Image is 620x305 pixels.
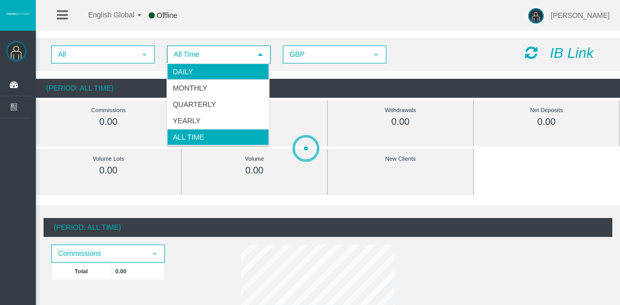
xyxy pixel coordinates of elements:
[167,96,269,113] li: Quarterly
[151,250,159,258] span: select
[5,12,31,16] img: logo.svg
[550,45,594,61] i: IB Link
[52,263,111,279] td: Total
[168,47,251,62] span: All Time
[167,63,269,80] li: Daily
[528,8,544,24] img: user-image
[59,116,158,128] div: 0.00
[36,79,620,98] div: (Period: All Time)
[525,46,538,60] i: Reload Dashboard
[497,104,596,116] div: Net Deposits
[44,218,612,237] div: (Period: All Time)
[351,116,450,128] div: 0.00
[351,104,450,116] div: Withdrawals
[140,51,149,59] span: select
[284,47,367,62] span: GBP
[167,80,269,96] li: Monthly
[205,165,304,177] div: 0.00
[59,153,158,165] div: Volume Lots
[497,116,596,128] div: 0.00
[75,11,134,19] span: English Global
[157,11,177,19] span: Offline
[205,153,304,165] div: Volume
[52,47,135,62] span: All
[59,165,158,177] div: 0.00
[59,104,158,116] div: Commissions
[551,11,610,19] span: [PERSON_NAME]
[52,246,146,262] span: Commissions
[167,113,269,129] li: Yearly
[256,51,264,59] span: select
[167,129,269,145] li: All Time
[372,51,380,59] span: select
[111,263,164,279] td: 0.00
